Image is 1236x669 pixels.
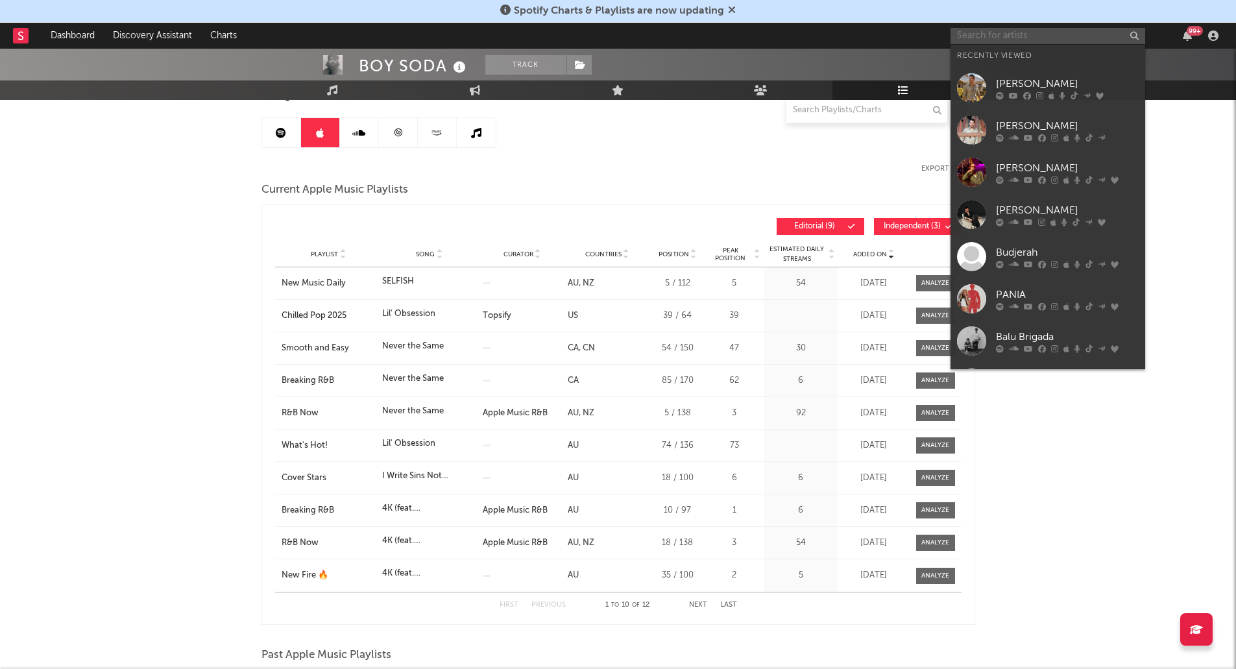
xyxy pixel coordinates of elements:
div: 62 [709,374,760,387]
a: [PERSON_NAME] [951,151,1145,193]
div: Lil' Obsession [382,437,435,450]
div: 35 / 100 [653,569,702,582]
span: of [632,602,640,608]
span: Estimated Daily Streams [767,245,827,264]
div: [DATE] [842,310,906,322]
span: Position [659,250,689,258]
span: Curator [503,250,533,258]
div: 1 [709,504,760,517]
div: [DATE] [842,569,906,582]
div: Balu Brigada [996,329,1139,345]
div: 3 [709,537,760,550]
a: [PERSON_NAME] [951,193,1145,236]
a: NZ [579,409,594,417]
div: 30 [767,342,835,355]
div: 6 [767,504,835,517]
div: I Write Sins Not Tragedies (triple j Like A Version) [382,470,476,483]
span: Song [416,250,435,258]
div: 18 / 138 [653,537,702,550]
div: [PERSON_NAME] [996,202,1139,218]
button: First [500,602,518,609]
div: 99 + [1187,26,1203,36]
div: 47 [709,342,760,355]
a: [PERSON_NAME] [951,67,1145,109]
a: NZ [579,539,594,547]
div: Breaking R&B [282,504,376,517]
a: R&B Now [282,407,376,420]
div: R&B Now [282,537,376,550]
a: [PERSON_NAME] [951,362,1145,404]
span: Spotify Charts & Playlists are now updating [514,6,724,16]
button: Last [720,602,737,609]
a: CN [579,344,595,352]
div: Never the Same [382,340,444,353]
button: Track [485,55,566,75]
div: BOY SODA [359,55,469,77]
div: New Fire 🔥 [282,569,376,582]
div: 4K (feat. [PERSON_NAME]) [382,502,476,515]
strong: Topsify [483,311,511,320]
div: 6 [767,374,835,387]
div: 5 / 112 [653,277,702,290]
div: 2 [709,569,760,582]
button: Export CSV [921,165,975,173]
button: Editorial(9) [777,218,864,235]
a: Dashboard [42,23,104,49]
input: Search Playlists/Charts [786,97,948,123]
button: Independent(3) [874,218,962,235]
div: [DATE] [842,374,906,387]
input: Search for artists [951,28,1145,44]
div: 3 [709,407,760,420]
div: 54 [767,537,835,550]
a: PANIA [951,278,1145,320]
a: AU [568,571,579,579]
div: 6 [709,472,760,485]
div: Budjerah [996,245,1139,260]
div: 73 [709,439,760,452]
div: 6 [767,472,835,485]
div: 1 10 12 [592,598,663,613]
a: Smooth and Easy [282,342,376,355]
div: [DATE] [842,342,906,355]
div: 5 [709,277,760,290]
div: [PERSON_NAME] [996,118,1139,134]
div: 4K (feat. [PERSON_NAME]) [382,535,476,548]
a: CA [568,376,579,385]
div: 5 [767,569,835,582]
a: [PERSON_NAME] [951,109,1145,151]
span: Playlists/Charts [261,86,383,101]
a: AU [568,441,579,450]
div: [DATE] [842,439,906,452]
a: Charts [201,23,246,49]
div: 5 / 138 [653,407,702,420]
div: [PERSON_NAME] [996,160,1139,176]
div: 54 / 150 [653,342,702,355]
div: SELFISH [382,275,414,288]
a: Apple Music R&B [483,409,548,417]
a: New Music Daily [282,277,376,290]
a: Apple Music R&B [483,539,548,547]
a: Budjerah [951,236,1145,278]
button: 99+ [1183,30,1192,41]
div: [DATE] [842,504,906,517]
div: [DATE] [842,537,906,550]
a: AU [568,506,579,515]
div: [PERSON_NAME] [996,76,1139,91]
a: What's Hot! [282,439,376,452]
a: CA [568,344,579,352]
a: AU [568,279,579,287]
a: Apple Music R&B [483,506,548,515]
div: Breaking R&B [282,374,376,387]
div: Recently Viewed [957,48,1139,64]
button: Previous [531,602,566,609]
span: Past Apple Music Playlists [261,648,391,663]
span: Dismiss [728,6,736,16]
div: [DATE] [842,472,906,485]
div: 54 [767,277,835,290]
a: AU [568,539,579,547]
